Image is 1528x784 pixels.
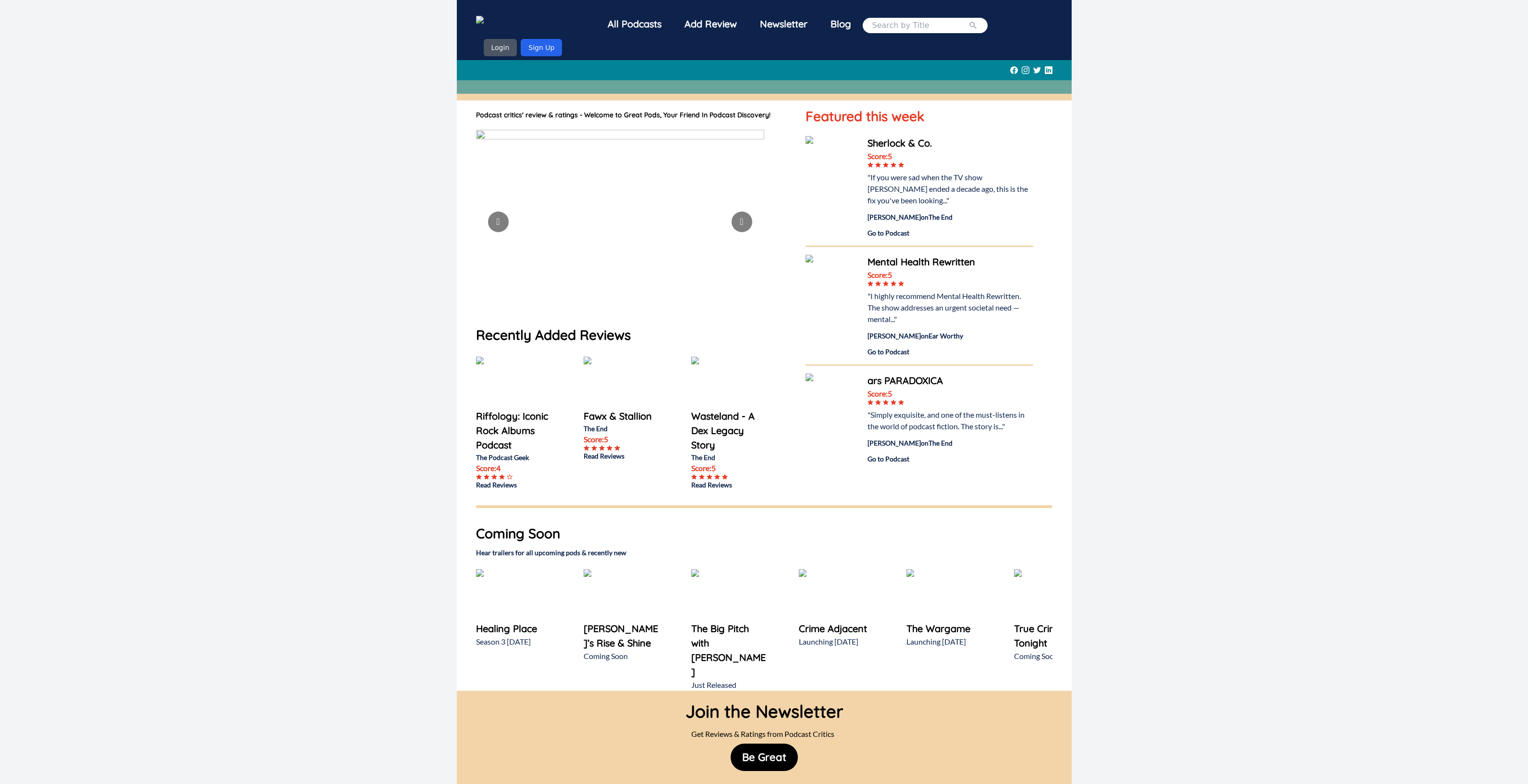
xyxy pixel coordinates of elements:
button: Go to next slide [732,212,752,232]
p: Launching [DATE] [906,636,983,647]
img: GreatPods [476,16,523,27]
h1: Podcast critics' review & ratings - Welcome to Great Pods, Your Friend In Podcast Discovery! [476,110,787,120]
a: Riffology: Iconic Rock Albums Podcast [476,409,553,452]
img: Mental Health Rewritten [806,255,858,307]
a: Wasteland - A Dex Legacy Story [691,409,768,452]
img: image [476,130,764,313]
a: Read Reviews [691,480,768,490]
img: Fawx & Stallion [584,357,636,409]
a: Go to Podcast [868,347,1033,357]
p: Just Released [691,679,768,691]
img: Sherlock & Co. [806,136,858,188]
a: The Wargame [906,622,983,636]
a: Read Reviews [584,451,660,461]
h1: Recently Added Reviews [476,325,787,345]
div: [PERSON_NAME] on The End [868,438,1033,448]
a: ars PARADOXICA [868,373,1033,388]
h1: Coming Soon [476,523,1052,544]
input: Search by Title [872,20,968,31]
img: Riffology: Iconic Rock Albums Podcast [476,357,528,409]
a: Newsletter [748,12,819,39]
button: Be Great [731,744,798,771]
div: "If you were sad when the TV show [PERSON_NAME] ended a decade ago, this is the fix you've been l... [868,172,1033,206]
div: [PERSON_NAME] on Ear Worthy [868,331,1033,341]
a: Mental Health Rewritten [868,255,1033,269]
a: True Crime Tonight [1014,622,1091,650]
a: Healing Place [476,622,553,636]
div: All Podcasts [596,12,673,37]
a: Add Review [673,12,748,37]
img: Healing Place [476,569,528,622]
p: Launching [DATE] [799,636,876,647]
img: True Crime Tonight [1014,569,1066,622]
p: Score: 4 [476,462,553,474]
p: Coming Soon [584,650,660,662]
div: [PERSON_NAME] on The End [868,212,1033,222]
h1: Featured this week [806,106,1033,126]
div: Score: 5 [868,150,1033,162]
a: Crime Adjacent [799,622,876,636]
div: Newsletter [748,12,819,37]
button: Login [484,39,517,56]
img: ars PARADOXICA [806,373,858,426]
h2: Hear trailers for all upcoming pods & recently new [476,548,1052,558]
div: "Simply exquisite, and one of the must-listens in the world of podcast fiction. The story is..." [868,409,1033,432]
img: Nick Jr’s Rise & Shine [584,569,636,622]
p: Score: 5 [584,434,660,445]
div: Get Reviews & Ratings from Podcast Critics [685,724,843,744]
img: The Big Pitch with Jimmy Carr [691,569,744,622]
a: All Podcasts [596,12,673,39]
img: Wasteland - A Dex Legacy Story [691,357,744,409]
a: The Big Pitch with [PERSON_NAME] [691,622,768,679]
a: Fawx & Stallion [584,409,660,423]
button: Go to previous slide [488,212,509,232]
div: Score: 5 [868,269,1033,281]
p: The Podcast Geek [476,452,553,462]
img: The Wargame [906,569,959,622]
p: Season 3 [DATE] [476,636,553,647]
p: The End [584,423,660,434]
p: Score: 5 [691,462,768,474]
p: The End [691,452,768,462]
a: [PERSON_NAME]’s Rise & Shine [584,622,660,650]
img: Crime Adjacent [799,569,851,622]
a: Go to Podcast [868,228,1033,238]
a: Read Reviews [476,480,553,490]
div: Join the Newsletter [685,691,843,724]
a: Go to Podcast [868,454,1033,464]
div: Score: 5 [868,388,1033,399]
div: "I highly recommend Mental Health Rewritten. The show addresses an urgent societal need — mental..." [868,290,1033,325]
a: Blog [819,12,863,37]
p: Coming Soon [1014,650,1091,662]
button: Sign Up [521,39,562,56]
a: Sherlock & Co. [868,136,1033,150]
